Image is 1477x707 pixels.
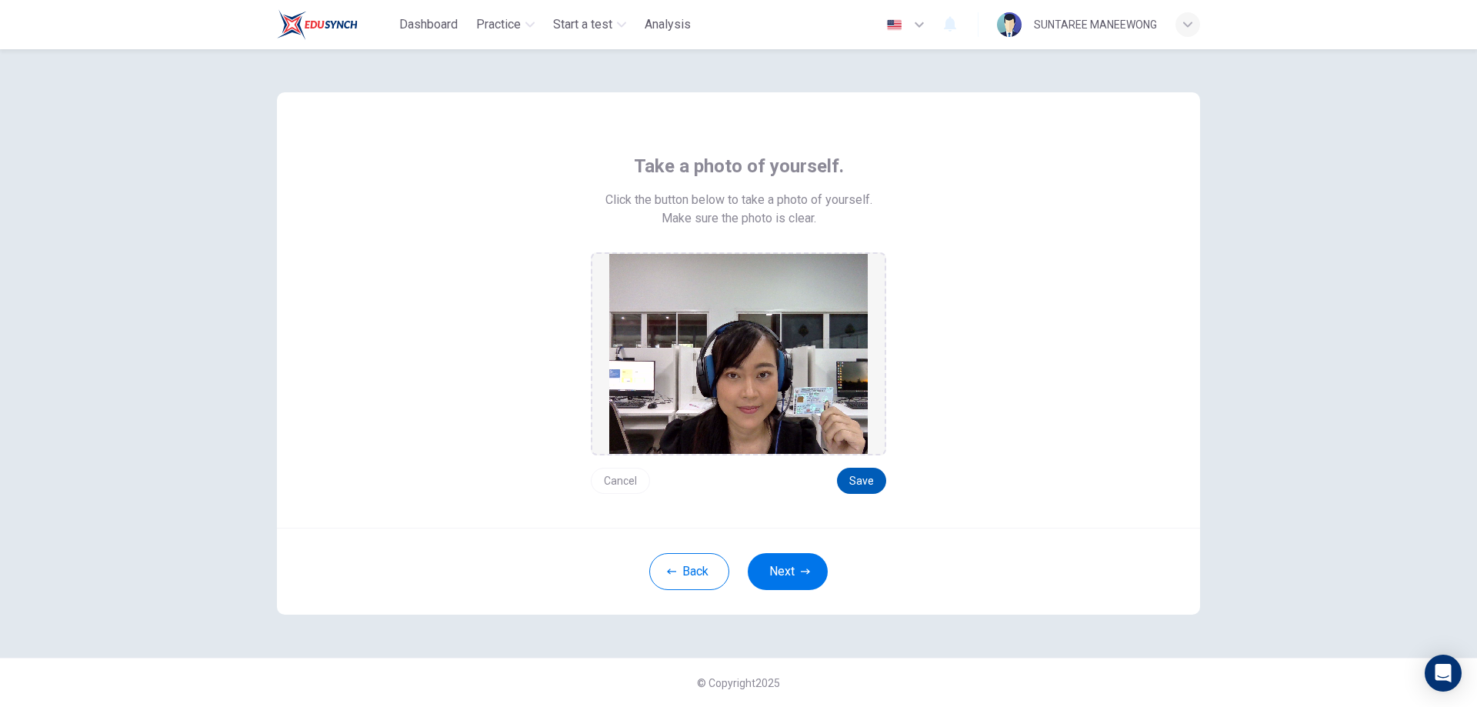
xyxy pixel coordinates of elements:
img: Train Test logo [277,9,358,40]
span: © Copyright 2025 [697,677,780,689]
img: preview screemshot [609,254,868,454]
div: SUNTAREE MANEEWONG [1034,15,1157,34]
span: Make sure the photo is clear. [662,209,816,228]
button: Analysis [638,11,697,38]
img: Profile picture [997,12,1022,37]
button: Back [649,553,729,590]
span: Dashboard [399,15,458,34]
img: en [885,19,904,31]
span: Analysis [645,15,691,34]
button: Next [748,553,828,590]
span: Start a test [553,15,612,34]
span: Practice [476,15,521,34]
span: Take a photo of yourself. [634,154,844,178]
button: Practice [470,11,541,38]
span: Click the button below to take a photo of yourself. [605,191,872,209]
div: Open Intercom Messenger [1425,655,1462,692]
a: Train Test logo [277,9,393,40]
button: Cancel [591,468,650,494]
button: Dashboard [393,11,464,38]
button: Start a test [547,11,632,38]
button: Save [837,468,886,494]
